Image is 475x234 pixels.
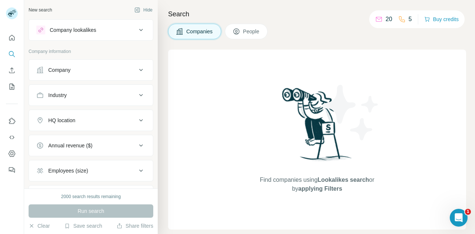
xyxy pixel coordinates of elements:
span: Lookalikes search [318,177,369,183]
button: Hide [129,4,158,16]
img: Surfe Illustration - Woman searching with binoculars [279,86,356,168]
div: Industry [48,91,67,99]
button: Use Surfe on LinkedIn [6,114,18,128]
div: Annual revenue ($) [48,142,92,149]
button: Enrich CSV [6,64,18,77]
button: Industry [29,86,153,104]
span: applying Filters [298,185,342,192]
span: People [243,28,260,35]
button: HQ location [29,111,153,129]
p: Company information [29,48,153,55]
div: 2000 search results remaining [61,193,121,200]
button: Company [29,61,153,79]
p: 5 [409,15,412,24]
span: Find companies using or by [258,175,376,193]
img: Surfe Illustration - Stars [317,79,384,146]
div: Company lookalikes [50,26,96,34]
div: Company [48,66,71,74]
button: Technologies [29,187,153,205]
button: Save search [64,222,102,230]
h4: Search [168,9,466,19]
p: 20 [386,15,392,24]
div: HQ location [48,117,75,124]
span: 1 [465,209,471,215]
iframe: Intercom live chat [450,209,468,227]
button: Employees (size) [29,162,153,180]
div: Employees (size) [48,167,88,174]
button: Dashboard [6,147,18,160]
button: Company lookalikes [29,21,153,39]
button: Share filters [117,222,153,230]
button: Use Surfe API [6,131,18,144]
button: Annual revenue ($) [29,137,153,154]
button: Clear [29,222,50,230]
div: New search [29,7,52,13]
button: Search [6,47,18,61]
button: Buy credits [424,14,459,24]
span: Companies [186,28,213,35]
button: Quick start [6,31,18,44]
button: My lists [6,80,18,93]
button: Feedback [6,163,18,177]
